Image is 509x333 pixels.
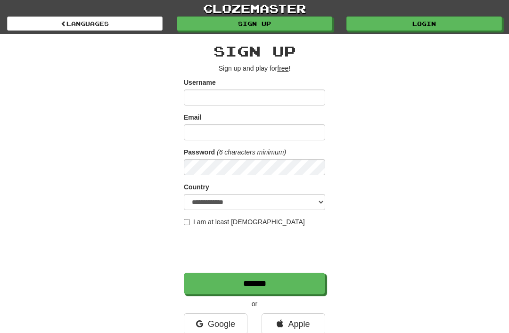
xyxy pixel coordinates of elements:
[277,65,288,72] u: free
[7,16,163,31] a: Languages
[217,148,286,156] em: (6 characters minimum)
[184,113,201,122] label: Email
[184,78,216,87] label: Username
[346,16,502,31] a: Login
[177,16,332,31] a: Sign up
[184,43,325,59] h2: Sign up
[184,231,327,268] iframe: reCAPTCHA
[184,299,325,309] p: or
[184,182,209,192] label: Country
[184,64,325,73] p: Sign up and play for !
[184,217,305,227] label: I am at least [DEMOGRAPHIC_DATA]
[184,147,215,157] label: Password
[184,219,190,225] input: I am at least [DEMOGRAPHIC_DATA]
